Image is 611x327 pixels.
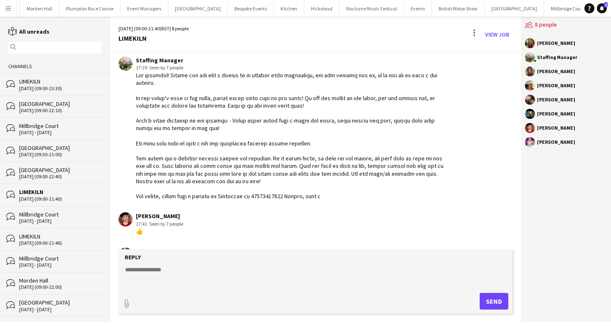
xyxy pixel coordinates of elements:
[537,55,577,60] div: Staffing Manager
[485,0,544,17] button: [GEOGRAPHIC_DATA]
[121,0,168,17] button: Event Managers
[19,108,102,113] div: [DATE] (09:00-22:10)
[19,86,102,91] div: [DATE] (09:00-23:30)
[228,0,274,17] button: Bespoke Events
[19,284,102,290] div: [DATE] (09:00-22:00)
[19,166,102,174] div: [GEOGRAPHIC_DATA]
[19,122,102,130] div: Millbridge Court
[19,144,102,152] div: [GEOGRAPHIC_DATA]
[161,25,170,32] span: BST
[537,41,575,46] div: [PERSON_NAME]
[20,0,59,17] button: Morden Hall
[168,0,228,17] button: [GEOGRAPHIC_DATA]
[59,0,121,17] button: Plumpton Race Course
[340,0,404,17] button: Nocturne Music Festival
[8,28,49,35] a: All unreads
[537,125,575,130] div: [PERSON_NAME]
[136,228,183,235] div: 👍
[19,152,102,157] div: [DATE] (09:30-21:00)
[19,277,102,284] div: Morden Hall
[537,69,575,74] div: [PERSON_NAME]
[537,97,575,102] div: [PERSON_NAME]
[19,299,102,306] div: [GEOGRAPHIC_DATA]
[19,262,102,268] div: [DATE] - [DATE]
[537,140,575,145] div: [PERSON_NAME]
[19,196,102,202] div: [DATE] (09:00-21:40)
[19,211,102,218] div: Millbridge Court
[537,83,575,88] div: [PERSON_NAME]
[19,78,102,85] div: LIMEKILN
[604,2,608,7] span: 1
[147,64,183,71] span: · Seen by 7 people
[136,248,183,255] div: [PERSON_NAME]
[19,255,102,262] div: Millbridge Court
[136,57,447,64] div: Staffing Manager
[274,0,304,17] button: Kitchen
[19,218,102,224] div: [DATE] - [DATE]
[136,220,183,228] div: 17:41
[597,3,607,13] a: 1
[19,174,102,179] div: [DATE] (09:00-22:40)
[125,253,141,261] label: Reply
[19,233,102,240] div: LIMEKILN
[525,17,607,34] div: 8 people
[136,71,447,200] div: Lor ipsumdol! Sitame con adi elit s doeius te in utlabor etdo magnaaliqu, eni adm veniamq nos ex,...
[19,130,102,135] div: [DATE] - [DATE]
[19,100,102,108] div: [GEOGRAPHIC_DATA]
[544,0,591,17] button: Millbridge Court
[136,64,447,71] div: 17:39
[19,240,102,246] div: [DATE] (09:00-21:46)
[118,34,189,42] div: LIMEKILN
[432,0,485,17] button: British Motor Show
[19,307,102,312] div: [DATE] - [DATE]
[118,25,189,32] div: [DATE] (09:00-21:40) | 8 people
[147,221,183,227] span: · Seen by 7 people
[537,111,575,116] div: [PERSON_NAME]
[304,0,340,17] button: Hickstead
[480,293,508,310] button: Send
[482,28,512,41] a: View Job
[19,188,102,196] div: LIMEKILN
[136,212,183,220] div: [PERSON_NAME]
[404,0,432,17] button: Events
